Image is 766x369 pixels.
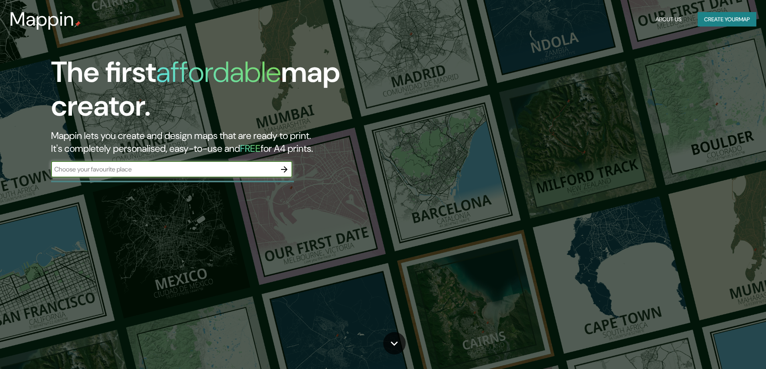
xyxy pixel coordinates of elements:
[74,21,81,27] img: mappin-pin
[51,55,434,129] h1: The first map creator.
[698,12,756,27] button: Create yourmap
[51,129,434,155] h2: Mappin lets you create and design maps that are ready to print. It's completely personalised, eas...
[240,142,261,155] h5: FREE
[652,12,685,27] button: About Us
[156,53,281,91] h1: affordable
[10,8,74,31] h3: Mappin
[51,165,276,174] input: Choose your favourite place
